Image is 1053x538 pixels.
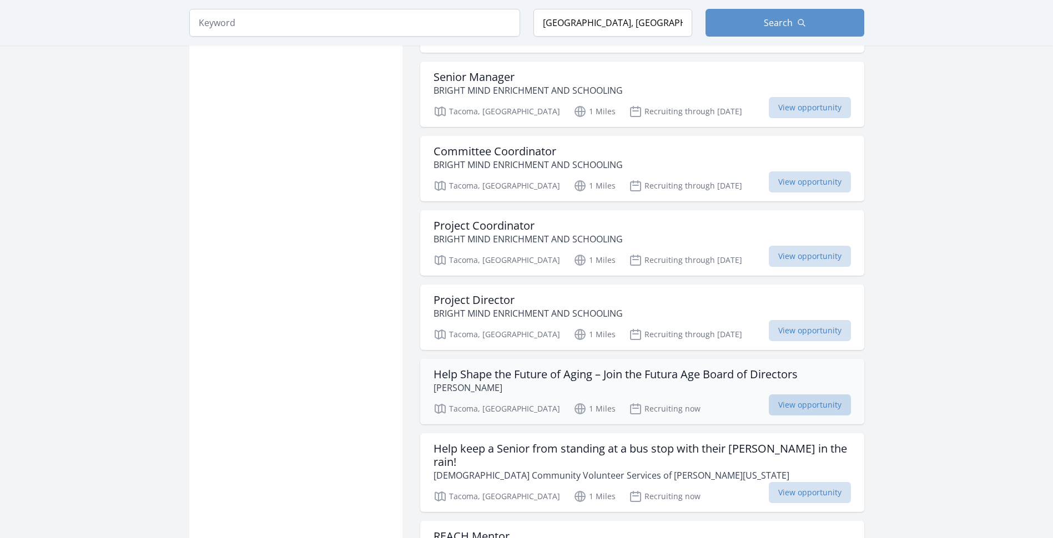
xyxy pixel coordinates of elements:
a: Senior Manager BRIGHT MIND ENRICHMENT AND SCHOOLING Tacoma, [GEOGRAPHIC_DATA] 1 Miles Recruiting ... [420,62,864,127]
p: Tacoma, [GEOGRAPHIC_DATA] [434,105,560,118]
span: View opportunity [769,394,851,415]
p: Recruiting through [DATE] [629,253,742,267]
h3: Help Shape the Future of Aging – Join the Futura Age Board of Directors [434,368,798,381]
span: View opportunity [769,246,851,267]
span: View opportunity [769,97,851,118]
p: 1 Miles [573,328,616,341]
h3: Senior Manager [434,70,623,84]
p: Recruiting now [629,402,701,415]
a: Help Shape the Future of Aging – Join the Futura Age Board of Directors [PERSON_NAME] Tacoma, [GE... [420,359,864,424]
span: Search [764,16,793,29]
p: [DEMOGRAPHIC_DATA] Community Volunteer Services of [PERSON_NAME][US_STATE] [434,469,851,482]
p: Tacoma, [GEOGRAPHIC_DATA] [434,179,560,192]
p: BRIGHT MIND ENRICHMENT AND SCHOOLING [434,158,623,171]
p: 1 Miles [573,105,616,118]
a: Committee Coordinator BRIGHT MIND ENRICHMENT AND SCHOOLING Tacoma, [GEOGRAPHIC_DATA] 1 Miles Recr... [420,136,864,201]
span: View opportunity [769,482,851,503]
input: Keyword [189,9,520,37]
p: BRIGHT MIND ENRICHMENT AND SCHOOLING [434,307,623,320]
p: Tacoma, [GEOGRAPHIC_DATA] [434,328,560,341]
p: [PERSON_NAME] [434,381,798,394]
p: BRIGHT MIND ENRICHMENT AND SCHOOLING [434,84,623,97]
p: Tacoma, [GEOGRAPHIC_DATA] [434,253,560,267]
p: Tacoma, [GEOGRAPHIC_DATA] [434,402,560,415]
h3: Project Coordinator [434,219,623,232]
h3: Project Director [434,293,623,307]
span: View opportunity [769,171,851,192]
h3: Help keep a Senior from standing at a bus stop with their [PERSON_NAME] in the rain! [434,442,851,469]
p: Recruiting through [DATE] [629,179,742,192]
p: Tacoma, [GEOGRAPHIC_DATA] [434,490,560,503]
a: Project Director BRIGHT MIND ENRICHMENT AND SCHOOLING Tacoma, [GEOGRAPHIC_DATA] 1 Miles Recruitin... [420,285,864,350]
a: Project Coordinator BRIGHT MIND ENRICHMENT AND SCHOOLING Tacoma, [GEOGRAPHIC_DATA] 1 Miles Recrui... [420,210,864,276]
p: Recruiting now [629,490,701,503]
p: Recruiting through [DATE] [629,105,742,118]
button: Search [706,9,864,37]
p: 1 Miles [573,179,616,192]
p: BRIGHT MIND ENRICHMENT AND SCHOOLING [434,232,623,246]
p: 1 Miles [573,402,616,415]
a: Help keep a Senior from standing at a bus stop with their [PERSON_NAME] in the rain! [DEMOGRAPHIC... [420,433,864,512]
input: Location [533,9,692,37]
span: View opportunity [769,320,851,341]
p: 1 Miles [573,490,616,503]
p: 1 Miles [573,253,616,267]
h3: Committee Coordinator [434,145,623,158]
p: Recruiting through [DATE] [629,328,742,341]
